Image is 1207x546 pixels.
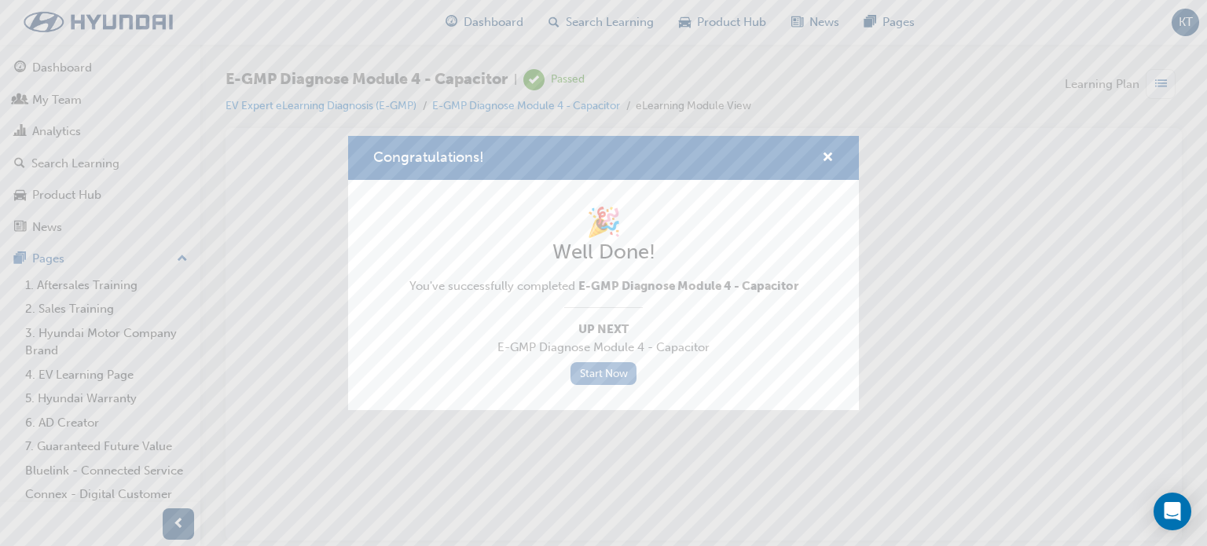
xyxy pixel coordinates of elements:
[373,148,484,166] span: Congratulations!
[822,148,834,168] button: cross-icon
[822,152,834,166] span: cross-icon
[409,277,798,295] span: You've successfully completed
[570,362,637,385] a: Start Now
[348,136,859,410] div: Congratulations!
[409,205,798,240] h1: 🎉
[409,321,798,339] span: Up Next
[1154,493,1191,530] div: Open Intercom Messenger
[409,339,798,357] span: E-GMP Diagnose Module 4 - Capacitor
[409,240,798,265] h2: Well Done!
[578,279,798,293] span: E-GMP Diagnose Module 4 - Capacitor
[6,13,925,83] p: The content has ended. You may close this window.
